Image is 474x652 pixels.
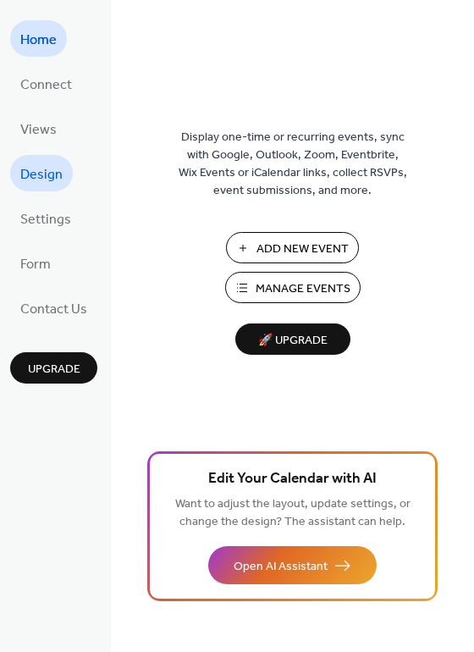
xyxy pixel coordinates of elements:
span: Home [20,27,57,53]
span: Open AI Assistant [234,558,328,576]
a: Contact Us [10,290,97,326]
span: Views [20,117,57,143]
span: Edit Your Calendar with AI [208,467,377,491]
span: Want to adjust the layout, update settings, or change the design? The assistant can help. [175,493,411,533]
button: Upgrade [10,352,97,384]
span: Manage Events [256,280,350,298]
span: Upgrade [28,361,80,378]
span: Settings [20,207,71,233]
a: Views [10,110,67,146]
span: Display one-time or recurring events, sync with Google, Outlook, Zoom, Eventbrite, Wix Events or ... [179,129,407,200]
span: Design [20,162,63,188]
span: Connect [20,72,72,98]
button: Add New Event [226,232,359,263]
a: Home [10,20,67,57]
span: Form [20,251,51,278]
button: Open AI Assistant [208,546,377,584]
span: Add New Event [256,240,349,258]
a: Settings [10,200,81,236]
a: Design [10,155,73,191]
button: Manage Events [225,272,361,303]
button: 🚀 Upgrade [235,323,350,355]
a: Form [10,245,61,281]
span: 🚀 Upgrade [245,329,340,352]
span: Contact Us [20,296,87,323]
a: Connect [10,65,82,102]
